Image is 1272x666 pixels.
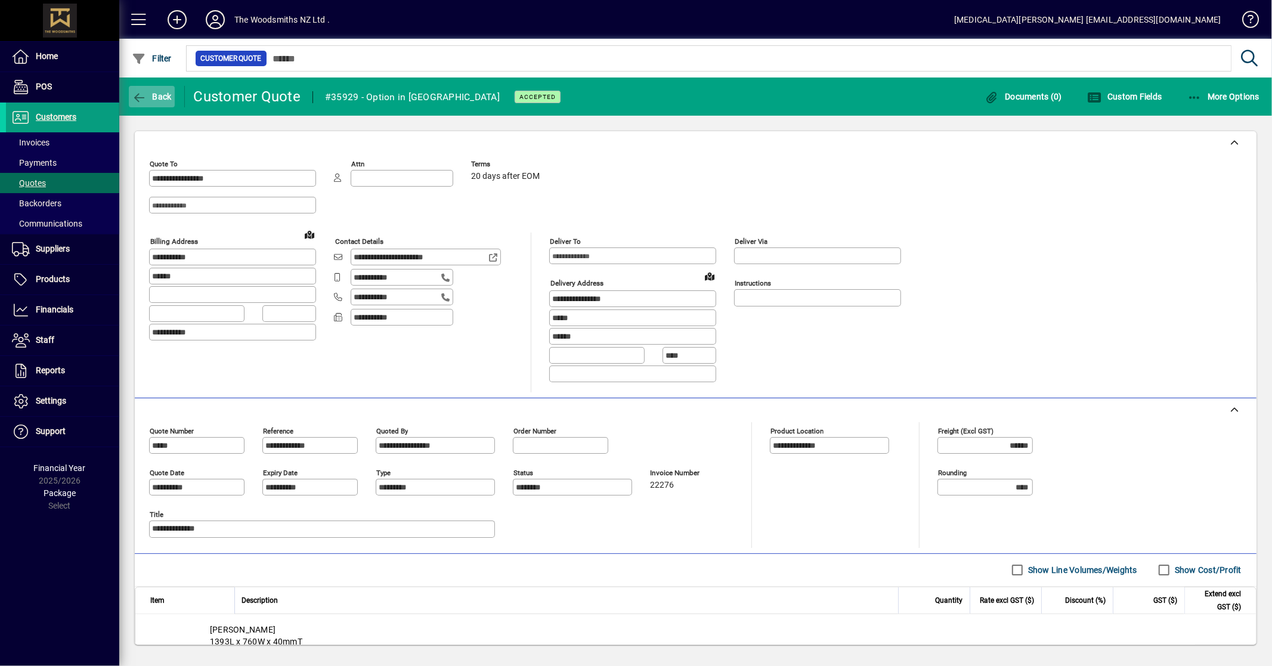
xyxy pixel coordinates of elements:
[6,386,119,416] a: Settings
[519,93,556,101] span: ACCEPTED
[150,468,184,476] mat-label: Quote date
[36,244,70,253] span: Suppliers
[513,468,533,476] mat-label: Status
[1084,86,1165,107] button: Custom Fields
[119,86,185,107] app-page-header-button: Back
[36,365,65,375] span: Reports
[12,219,82,228] span: Communications
[1184,86,1263,107] button: More Options
[954,10,1221,29] div: [MEDICAL_DATA][PERSON_NAME] [EMAIL_ADDRESS][DOMAIN_NAME]
[6,173,119,193] a: Quotes
[36,112,76,122] span: Customers
[36,426,66,436] span: Support
[129,48,175,69] button: Filter
[34,463,86,473] span: Financial Year
[6,72,119,102] a: POS
[351,160,364,168] mat-label: Attn
[150,160,178,168] mat-label: Quote To
[44,488,76,498] span: Package
[194,87,301,106] div: Customer Quote
[36,396,66,405] span: Settings
[129,86,175,107] button: Back
[263,468,298,476] mat-label: Expiry date
[6,193,119,213] a: Backorders
[1187,92,1260,101] span: More Options
[376,426,408,435] mat-label: Quoted by
[132,54,172,63] span: Filter
[36,305,73,314] span: Financials
[150,426,194,435] mat-label: Quote number
[200,52,262,64] span: Customer Quote
[471,160,543,168] span: Terms
[234,10,330,29] div: The Woodsmiths NZ Ltd .
[36,274,70,284] span: Products
[1172,564,1242,576] label: Show Cost/Profit
[263,426,293,435] mat-label: Reference
[150,510,163,518] mat-label: Title
[6,213,119,234] a: Communications
[6,132,119,153] a: Invoices
[12,178,46,188] span: Quotes
[6,234,119,264] a: Suppliers
[1065,594,1106,607] span: Discount (%)
[6,356,119,386] a: Reports
[6,417,119,447] a: Support
[6,326,119,355] a: Staff
[1026,564,1137,576] label: Show Line Volumes/Weights
[12,199,61,208] span: Backorders
[982,86,1065,107] button: Documents (0)
[935,594,962,607] span: Quantity
[6,153,119,173] a: Payments
[650,469,722,477] span: Invoice number
[158,9,196,30] button: Add
[150,594,165,607] span: Item
[550,237,581,246] mat-label: Deliver To
[12,158,57,168] span: Payments
[985,92,1062,101] span: Documents (0)
[471,172,540,181] span: 20 days after EOM
[242,594,278,607] span: Description
[513,426,556,435] mat-label: Order number
[770,426,824,435] mat-label: Product location
[1153,594,1177,607] span: GST ($)
[325,88,500,107] div: #35929 - Option in [GEOGRAPHIC_DATA]
[1087,92,1162,101] span: Custom Fields
[300,225,319,244] a: View on map
[6,42,119,72] a: Home
[376,468,391,476] mat-label: Type
[36,82,52,91] span: POS
[650,481,674,490] span: 22276
[700,267,719,286] a: View on map
[36,335,54,345] span: Staff
[132,92,172,101] span: Back
[1192,587,1241,614] span: Extend excl GST ($)
[735,279,771,287] mat-label: Instructions
[12,138,49,147] span: Invoices
[6,295,119,325] a: Financials
[36,51,58,61] span: Home
[196,9,234,30] button: Profile
[1233,2,1257,41] a: Knowledge Base
[980,594,1034,607] span: Rate excl GST ($)
[6,265,119,295] a: Products
[938,426,994,435] mat-label: Freight (excl GST)
[735,237,767,246] mat-label: Deliver via
[938,468,967,476] mat-label: Rounding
